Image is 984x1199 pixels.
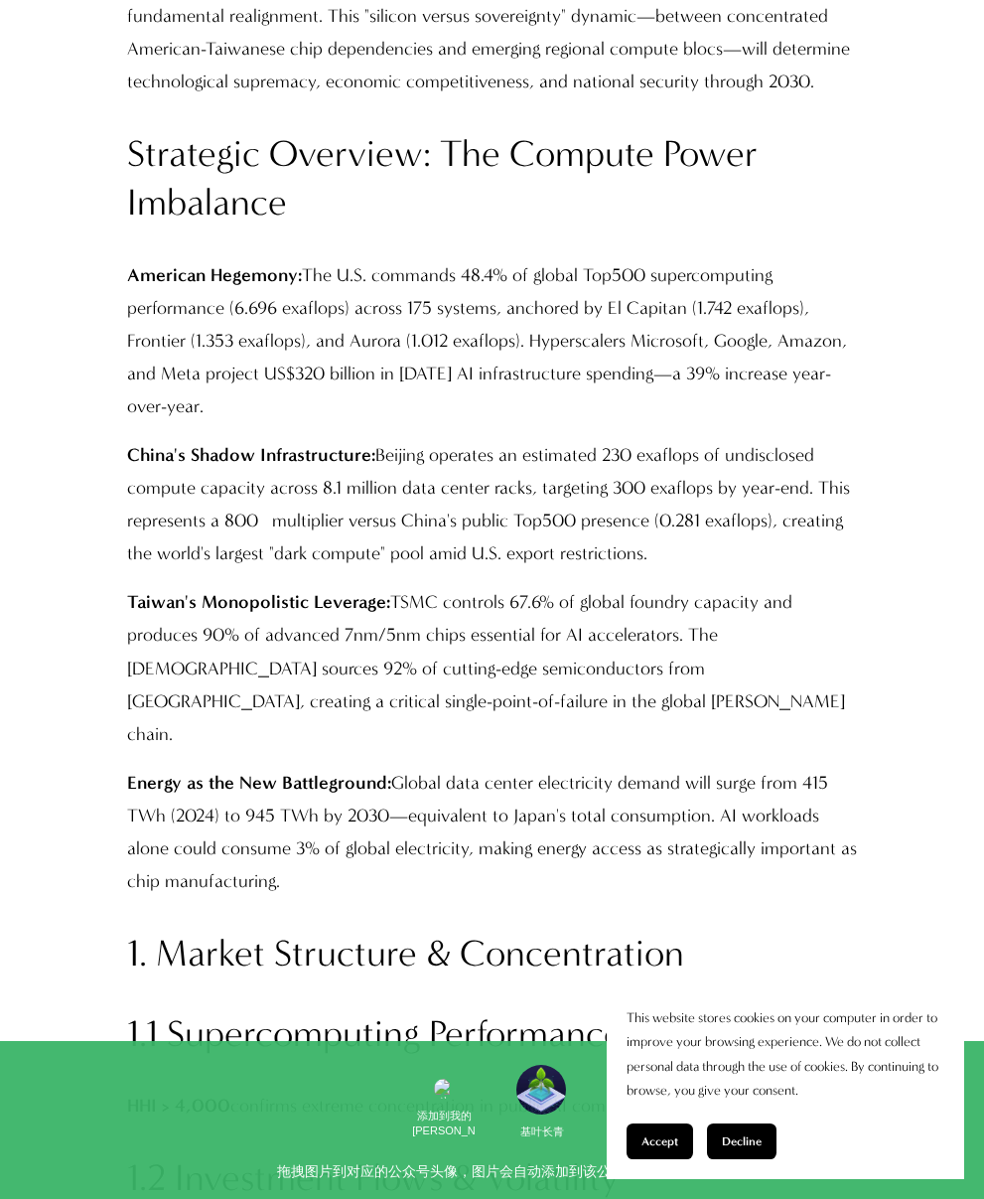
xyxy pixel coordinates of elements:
p: The U.S. commands 48.4% of global Top500 supercomputing performance (6.696 exaflops) across 175 s... [127,259,858,423]
p: This website stores cookies on your computer in order to improve your browsing experience. We do ... [627,1006,944,1104]
strong: American Hegemony: [127,264,302,286]
strong: Taiwan's Monopolistic Leverage: [127,591,390,613]
button: Decline [707,1124,776,1159]
section: Cookie banner [607,986,964,1179]
h2: 1. Market Structure & Concentration [127,930,858,978]
h2: 1.1 Supercomputing Performance Distribution [127,1010,858,1059]
p: Beijing operates an estimated 230 exaflops of undisclosed compute capacity across 8.1 million dat... [127,439,858,570]
span: Decline [722,1134,762,1148]
button: Accept [627,1124,693,1159]
strong: China's Shadow Infrastructure: [127,444,375,466]
p: TSMC controls 67.6% of global foundry capacity and produces 90% of advanced 7nm/5nm chips essenti... [127,586,858,750]
span: Accept [641,1134,678,1148]
strong: Energy as the New Battleground: [127,772,391,794]
h2: Strategic Overview: The Compute Power Imbalance [127,130,858,226]
p: Global data center electricity demand will surge from 415 TWh (2024) to 945 TWh by 2030—equivalen... [127,767,858,898]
